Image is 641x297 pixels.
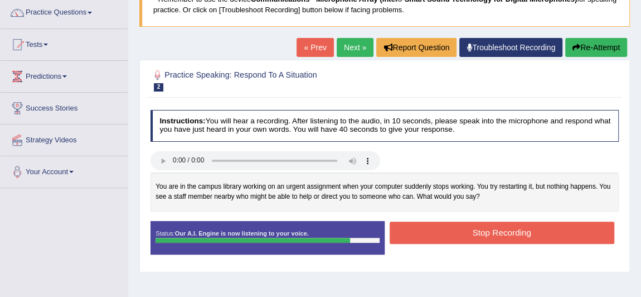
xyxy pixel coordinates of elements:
[1,93,128,121] a: Success Stories
[159,117,205,125] b: Instructions:
[150,110,619,142] h4: You will hear a recording. After listening to the audio, in 10 seconds, please speak into the mic...
[150,173,619,211] div: You are in the campus library working on an urgent assignment when your computer suddenly stops w...
[565,38,627,57] button: Re-Attempt
[150,221,385,255] div: Status:
[1,29,128,57] a: Tests
[297,38,333,57] a: « Prev
[1,61,128,89] a: Predictions
[337,38,373,57] a: Next »
[390,222,614,243] button: Stop Recording
[175,230,309,237] strong: Our A.I. Engine is now listening to your voice.
[1,124,128,152] a: Strategy Videos
[459,38,562,57] a: Troubleshoot Recording
[1,156,128,184] a: Your Account
[154,83,164,92] span: 2
[376,38,457,57] button: Report Question
[150,68,441,92] h2: Practice Speaking: Respond To A Situation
